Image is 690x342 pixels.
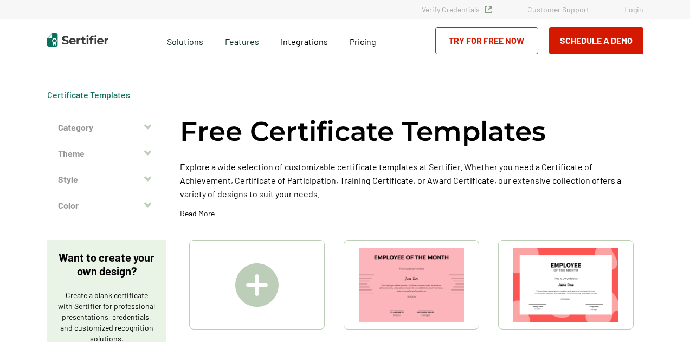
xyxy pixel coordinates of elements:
[47,89,130,100] a: Certificate Templates
[180,114,546,149] h1: Free Certificate Templates
[225,34,259,47] span: Features
[350,36,376,47] span: Pricing
[47,89,130,100] div: Breadcrumb
[180,208,215,219] p: Read More
[47,33,108,47] img: Sertifier | Digital Credentialing Platform
[435,27,538,54] a: Try for Free Now
[167,34,203,47] span: Solutions
[350,34,376,47] a: Pricing
[281,34,328,47] a: Integrations
[513,248,618,322] img: Modern & Red Employee of the Month Certificate Template
[47,166,166,192] button: Style
[180,160,643,201] p: Explore a wide selection of customizable certificate templates at Sertifier. Whether you need a C...
[47,192,166,218] button: Color
[624,5,643,14] a: Login
[485,6,492,13] img: Verified
[47,114,166,140] button: Category
[47,140,166,166] button: Theme
[58,251,156,278] p: Want to create your own design?
[527,5,589,14] a: Customer Support
[359,248,464,322] img: Simple & Modern Employee of the Month Certificate Template
[281,36,328,47] span: Integrations
[422,5,492,14] a: Verify Credentials
[235,263,279,307] img: Create A Blank Certificate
